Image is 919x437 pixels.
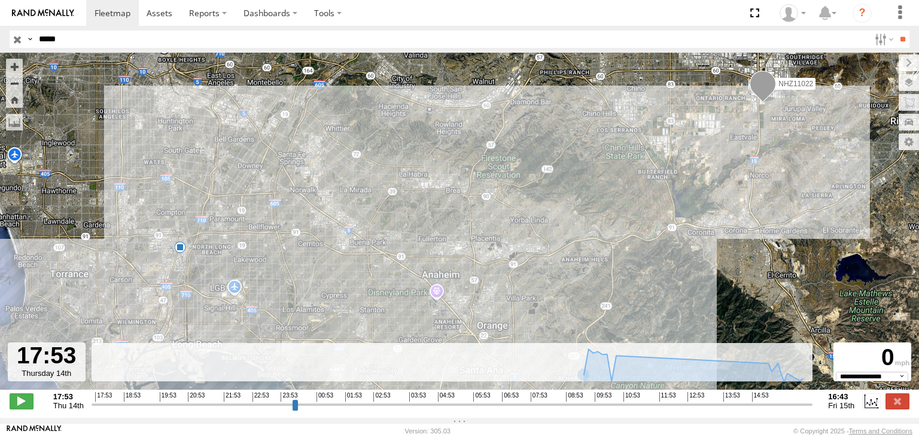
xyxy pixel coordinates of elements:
[723,392,740,402] span: 13:53
[793,427,912,435] div: © Copyright 2025 -
[6,59,23,75] button: Zoom in
[828,392,854,401] strong: 16:43
[7,425,62,437] a: Visit our Website
[473,392,490,402] span: 05:53
[188,392,205,402] span: 20:53
[438,392,455,402] span: 04:53
[252,392,269,402] span: 22:53
[853,4,872,23] i: ?
[6,92,23,108] button: Zoom Home
[281,392,297,402] span: 23:53
[53,401,84,410] span: Thu 14th Aug 2025
[595,392,611,402] span: 09:53
[899,133,919,150] label: Map Settings
[317,392,333,402] span: 00:53
[6,75,23,92] button: Zoom out
[345,392,362,402] span: 01:53
[6,114,23,131] label: Measure
[53,392,84,401] strong: 17:53
[160,392,177,402] span: 19:53
[870,31,896,48] label: Search Filter Options
[566,392,583,402] span: 08:53
[10,393,34,409] label: Play/Stop
[885,393,909,409] label: Close
[623,392,640,402] span: 10:53
[373,392,390,402] span: 02:53
[502,392,519,402] span: 06:53
[12,9,74,17] img: rand-logo.svg
[778,80,813,88] span: NHZ11022
[775,4,810,22] div: Zulema McIntosch
[124,392,141,402] span: 18:53
[405,427,451,435] div: Version: 305.03
[409,392,426,402] span: 03:53
[828,401,854,410] span: Fri 15th Aug 2025
[659,392,676,402] span: 11:53
[531,392,547,402] span: 07:53
[687,392,704,402] span: 12:53
[95,392,112,402] span: 17:53
[835,344,909,371] div: 0
[849,427,912,435] a: Terms and Conditions
[25,31,35,48] label: Search Query
[224,392,241,402] span: 21:53
[752,392,769,402] span: 14:53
